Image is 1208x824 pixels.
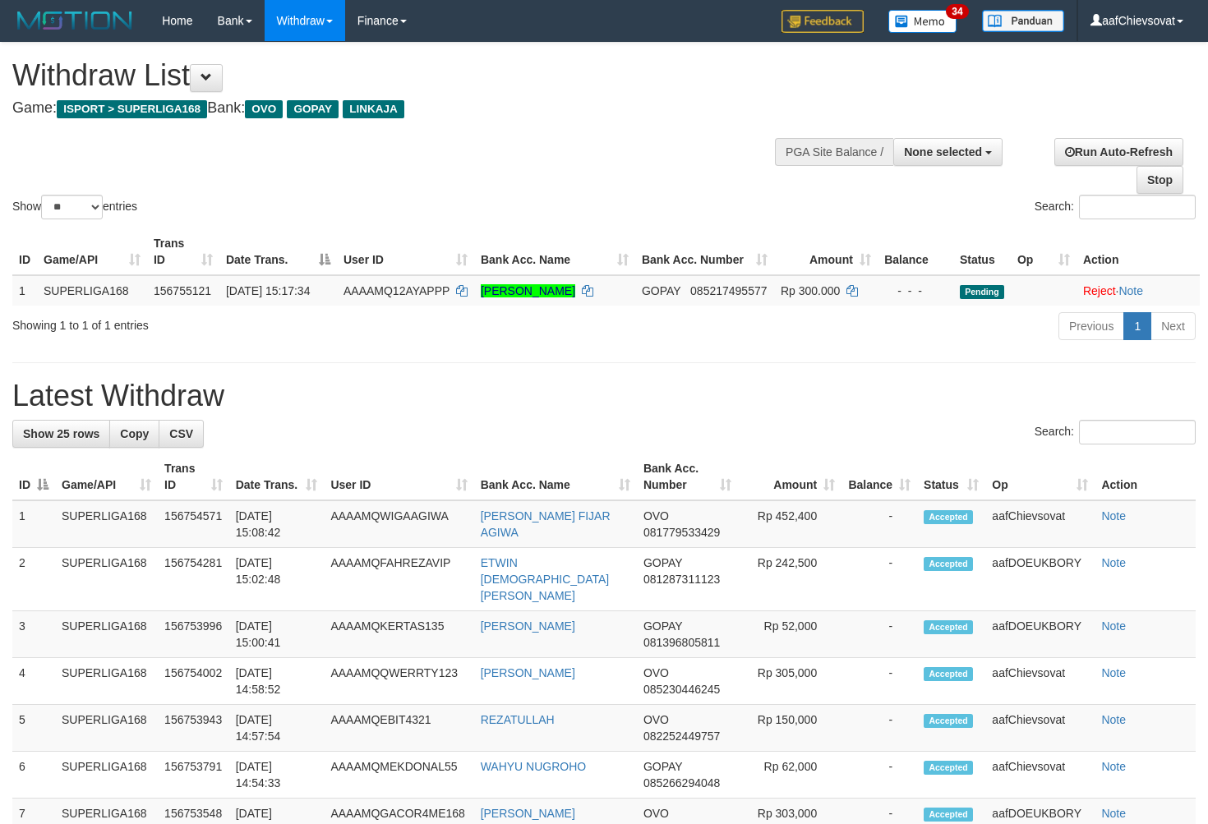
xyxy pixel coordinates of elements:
[1150,312,1196,340] a: Next
[324,658,473,705] td: AAAAMQQWERRTY123
[1118,284,1143,297] a: Note
[229,548,325,611] td: [DATE] 15:02:48
[158,548,229,611] td: 156754281
[1137,166,1183,194] a: Stop
[324,453,473,500] th: User ID: activate to sort column ascending
[169,427,193,440] span: CSV
[738,453,841,500] th: Amount: activate to sort column ascending
[985,705,1095,752] td: aafChievsovat
[481,666,575,679] a: [PERSON_NAME]
[229,611,325,658] td: [DATE] 15:00:41
[924,667,973,681] span: Accepted
[878,228,953,275] th: Balance
[324,752,473,799] td: AAAAMQMEKDONAL55
[12,311,491,334] div: Showing 1 to 1 of 1 entries
[1101,666,1126,679] a: Note
[474,228,635,275] th: Bank Acc. Name: activate to sort column ascending
[781,284,840,297] span: Rp 300.000
[690,284,767,297] span: Copy 085217495577 to clipboard
[1101,556,1126,569] a: Note
[481,713,555,726] a: REZATULLAH
[738,752,841,799] td: Rp 62,000
[55,658,158,705] td: SUPERLIGA168
[1079,195,1196,219] input: Search:
[888,10,957,33] img: Button%20Memo.svg
[158,658,229,705] td: 156754002
[1123,312,1151,340] a: 1
[982,10,1064,32] img: panduan.png
[635,228,774,275] th: Bank Acc. Number: activate to sort column ascending
[41,195,103,219] select: Showentries
[245,100,283,118] span: OVO
[120,427,149,440] span: Copy
[12,548,55,611] td: 2
[985,500,1095,548] td: aafChievsovat
[643,666,669,679] span: OVO
[1095,453,1196,500] th: Action
[158,752,229,799] td: 156753791
[474,453,637,500] th: Bank Acc. Name: activate to sort column ascending
[23,427,99,440] span: Show 25 rows
[55,611,158,658] td: SUPERLIGA168
[643,573,720,586] span: Copy 081287311123 to clipboard
[229,658,325,705] td: [DATE] 14:58:52
[642,284,680,297] span: GOPAY
[643,730,720,743] span: Copy 082252449757 to clipboard
[1035,420,1196,444] label: Search:
[481,619,575,633] a: [PERSON_NAME]
[12,453,55,500] th: ID: activate to sort column descending
[109,420,159,448] a: Copy
[643,636,720,649] span: Copy 081396805811 to clipboard
[738,705,841,752] td: Rp 150,000
[343,284,450,297] span: AAAAMQ12AYAPPP
[1035,195,1196,219] label: Search:
[643,619,682,633] span: GOPAY
[324,500,473,548] td: AAAAMQWIGAAGIWA
[774,228,878,275] th: Amount: activate to sort column ascending
[229,705,325,752] td: [DATE] 14:57:54
[12,658,55,705] td: 4
[643,526,720,539] span: Copy 081779533429 to clipboard
[226,284,310,297] span: [DATE] 15:17:34
[841,548,917,611] td: -
[985,548,1095,611] td: aafDOEUKBORY
[1101,509,1126,522] a: Note
[158,453,229,500] th: Trans ID: activate to sort column ascending
[841,658,917,705] td: -
[37,275,147,306] td: SUPERLIGA168
[884,283,947,299] div: - - -
[481,760,587,773] a: WAHYU NUGROHO
[324,611,473,658] td: AAAAMQKERTAS135
[924,557,973,571] span: Accepted
[782,10,864,33] img: Feedback.jpg
[158,611,229,658] td: 156753996
[287,100,339,118] span: GOPAY
[158,500,229,548] td: 156754571
[229,752,325,799] td: [DATE] 14:54:33
[985,752,1095,799] td: aafChievsovat
[219,228,337,275] th: Date Trans.: activate to sort column descending
[12,228,37,275] th: ID
[643,760,682,773] span: GOPAY
[481,509,611,539] a: [PERSON_NAME] FIJAR AGIWA
[12,380,1196,412] h1: Latest Withdraw
[643,776,720,789] span: Copy 085266294048 to clipboard
[985,658,1095,705] td: aafChievsovat
[917,453,985,500] th: Status: activate to sort column ascending
[158,705,229,752] td: 156753943
[57,100,207,118] span: ISPORT > SUPERLIGA168
[1101,807,1126,820] a: Note
[1077,228,1200,275] th: Action
[775,138,893,166] div: PGA Site Balance /
[841,453,917,500] th: Balance: activate to sort column ascending
[953,228,1011,275] th: Status
[147,228,219,275] th: Trans ID: activate to sort column ascending
[12,752,55,799] td: 6
[643,509,669,522] span: OVO
[1101,619,1126,633] a: Note
[1058,312,1124,340] a: Previous
[324,548,473,611] td: AAAAMQFAHREZAVIP
[738,548,841,611] td: Rp 242,500
[12,611,55,658] td: 3
[643,713,669,726] span: OVO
